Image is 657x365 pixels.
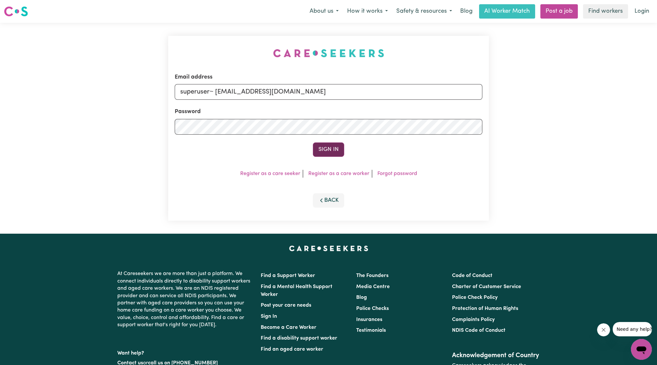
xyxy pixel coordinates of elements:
img: Careseekers logo [4,6,28,17]
a: Blog [456,4,476,19]
a: Police Check Policy [452,295,498,300]
a: Sign In [261,314,277,319]
a: Forgot password [377,171,417,176]
button: Sign In [313,142,344,157]
a: Careseekers home page [289,245,368,251]
iframe: Button to launch messaging window [631,339,652,360]
a: Testimonials [356,328,386,333]
a: Become a Care Worker [261,325,316,330]
a: Blog [356,295,367,300]
a: Find a Support Worker [261,273,315,278]
a: Charter of Customer Service [452,284,521,289]
button: Safety & resources [392,5,456,18]
a: Post a job [540,4,578,19]
button: About us [305,5,343,18]
a: Code of Conduct [452,273,492,278]
a: Media Centre [356,284,390,289]
span: Need any help? [4,5,39,10]
a: Insurances [356,317,382,322]
a: Find a disability support worker [261,336,337,341]
a: AI Worker Match [479,4,535,19]
a: NDIS Code of Conduct [452,328,505,333]
a: Complaints Policy [452,317,495,322]
a: Careseekers logo [4,4,28,19]
a: Register as a care worker [308,171,369,176]
a: Find workers [583,4,628,19]
a: Login [631,4,653,19]
input: Email address [175,84,482,100]
p: Want help? [117,347,253,357]
label: Password [175,108,201,116]
a: Find an aged care worker [261,347,323,352]
p: At Careseekers we are more than just a platform. We connect individuals directly to disability su... [117,268,253,331]
a: Police Checks [356,306,389,311]
a: Find a Mental Health Support Worker [261,284,332,297]
label: Email address [175,73,212,81]
a: Protection of Human Rights [452,306,518,311]
iframe: Message from company [613,322,652,336]
button: How it works [343,5,392,18]
h2: Acknowledgement of Country [452,352,540,359]
a: Post your care needs [261,303,311,308]
a: The Founders [356,273,388,278]
button: Back [313,193,344,208]
iframe: Close message [597,323,610,336]
a: Register as a care seeker [240,171,300,176]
